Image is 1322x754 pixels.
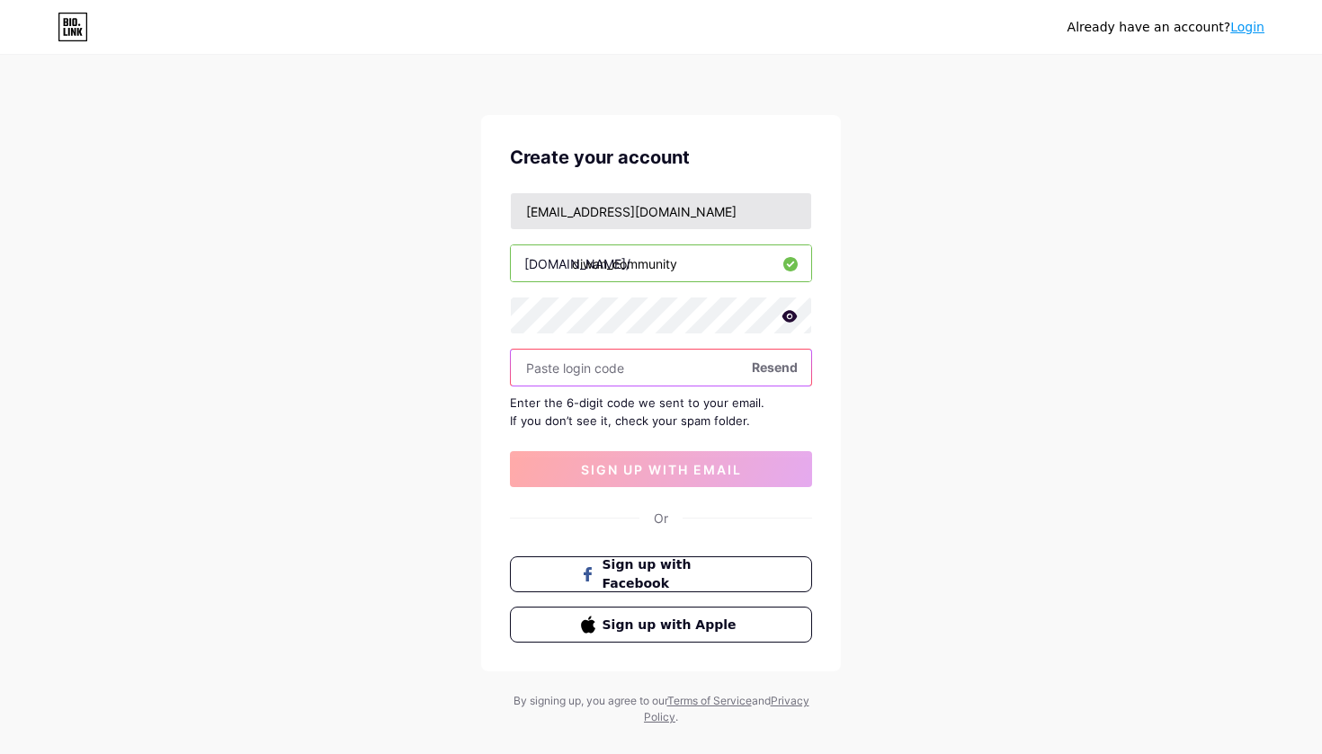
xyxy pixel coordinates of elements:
[510,394,812,430] div: Enter the 6-digit code we sent to your email. If you don’t see it, check your spam folder.
[603,616,742,634] span: Sign up with Apple
[603,555,742,593] span: Sign up with Facebook
[581,462,742,477] span: sign up with email
[667,694,752,707] a: Terms of Service
[1230,20,1264,34] a: Login
[752,358,798,377] span: Resend
[1067,18,1264,37] div: Already have an account?
[508,693,814,725] div: By signing up, you agree to our and .
[654,509,668,528] div: Or
[510,556,812,592] button: Sign up with Facebook
[510,607,812,643] button: Sign up with Apple
[511,245,811,281] input: username
[524,254,630,273] div: [DOMAIN_NAME]/
[510,451,812,487] button: sign up with email
[511,350,811,386] input: Paste login code
[510,144,812,171] div: Create your account
[511,193,811,229] input: Email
